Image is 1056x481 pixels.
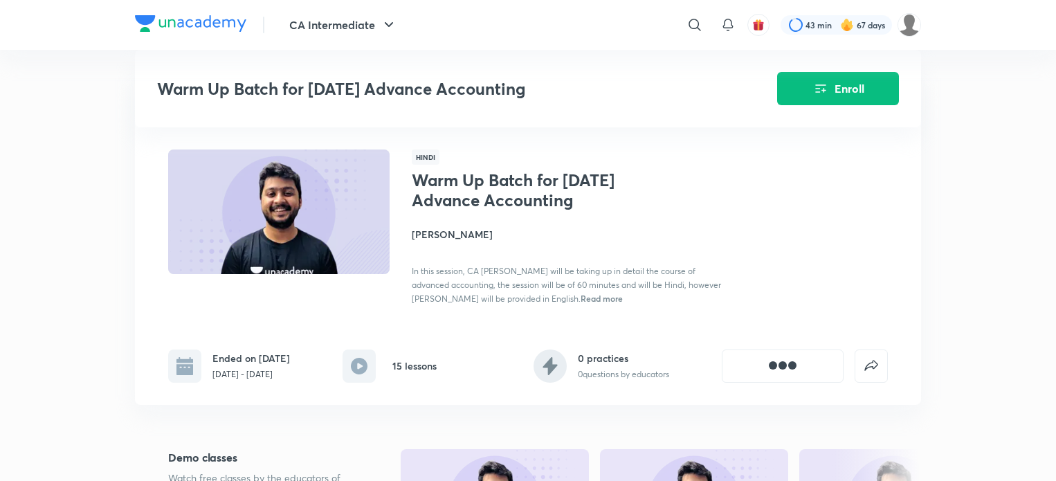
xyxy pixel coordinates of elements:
span: Read more [581,293,623,304]
h6: 0 practices [578,351,669,365]
h1: Warm Up Batch for [DATE] Advance Accounting [412,170,638,210]
button: false [855,350,888,383]
span: In this session, CA [PERSON_NAME] will be taking up in detail the course of advanced accounting, ... [412,266,721,304]
button: avatar [747,14,770,36]
h5: Demo classes [168,449,356,466]
img: dhanak [898,13,921,37]
img: Thumbnail [166,148,392,275]
img: Company Logo [135,15,246,32]
h6: 15 lessons [392,359,437,373]
h4: [PERSON_NAME] [412,227,722,242]
p: [DATE] - [DATE] [212,368,290,381]
button: CA Intermediate [281,11,406,39]
p: 0 questions by educators [578,368,669,381]
img: avatar [752,19,765,31]
button: Enroll [777,72,899,105]
img: streak [840,18,854,32]
h6: Ended on [DATE] [212,351,290,365]
span: Hindi [412,149,439,165]
a: Company Logo [135,15,246,35]
button: [object Object] [722,350,844,383]
h3: Warm Up Batch for [DATE] Advance Accounting [157,79,699,99]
